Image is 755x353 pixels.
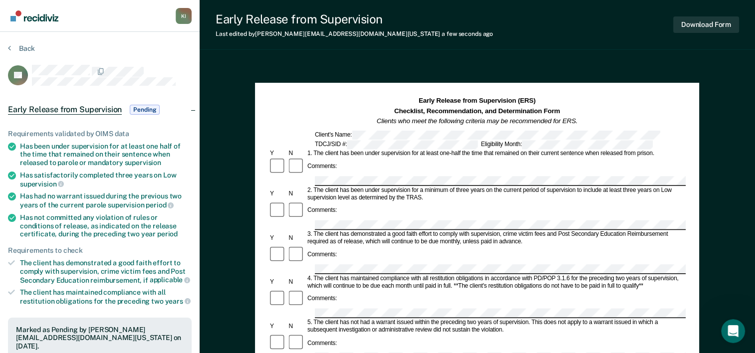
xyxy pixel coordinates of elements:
[20,142,192,167] div: Has been under supervision for at least one half of the time that remained on their sentence when...
[268,234,287,242] div: Y
[268,190,287,197] div: Y
[20,180,64,188] span: supervision
[20,288,192,305] div: The client has maintained compliance with all restitution obligations for the preceding two
[306,186,686,201] div: 2. The client has been under supervision for a minimum of three years on the current period of su...
[673,16,739,33] button: Download Form
[306,251,338,259] div: Comments:
[8,105,122,115] span: Early Release from Supervision
[313,130,662,139] div: Client's Name:
[10,10,58,21] img: Recidiviz
[216,30,493,37] div: Last edited by [PERSON_NAME][EMAIL_ADDRESS][DOMAIN_NAME][US_STATE]
[394,107,560,115] strong: Checklist, Recommendation, and Determination Form
[8,44,35,53] button: Back
[419,97,535,105] strong: Early Release from Supervision (ERS)
[377,117,578,125] em: Clients who meet the following criteria may be recommended for ERS.
[8,246,192,255] div: Requirements to check
[20,259,192,284] div: The client has demonstrated a good faith effort to comply with supervision, crime victim fees and...
[268,278,287,286] div: Y
[721,319,745,343] iframe: Intercom live chat
[157,230,178,238] span: period
[313,140,480,149] div: TDCJ/SID #:
[268,323,287,330] div: Y
[442,30,493,37] span: a few seconds ago
[150,276,190,284] span: applicable
[8,130,192,138] div: Requirements validated by OIMS data
[176,8,192,24] button: Profile dropdown button
[287,190,306,197] div: N
[287,278,306,286] div: N
[306,163,338,171] div: Comments:
[20,171,192,188] div: Has satisfactorily completed three years on Low
[287,323,306,330] div: N
[480,140,654,149] div: Eligibility Month:
[146,201,174,209] span: period
[216,12,493,26] div: Early Release from Supervision
[306,275,686,290] div: 4. The client has maintained compliance with all restitution obligations in accordance with PD/PO...
[130,105,160,115] span: Pending
[165,297,191,305] span: years
[287,234,306,242] div: N
[268,150,287,157] div: Y
[306,230,686,245] div: 3. The client has demonstrated a good faith effort to comply with supervision, crime victim fees ...
[306,207,338,214] div: Comments:
[306,340,338,347] div: Comments:
[176,8,192,24] div: K I
[125,159,161,167] span: supervision
[20,192,192,209] div: Has had no warrant issued during the previous two years of the current parole supervision
[16,326,184,351] div: Marked as Pending by [PERSON_NAME][EMAIL_ADDRESS][DOMAIN_NAME][US_STATE] on [DATE].
[306,150,686,157] div: 1. The client has been under supervision for at least one-half the time that remained on their cu...
[306,319,686,334] div: 5. The client has not had a warrant issued within the preceding two years of supervision. This do...
[287,150,306,157] div: N
[306,295,338,303] div: Comments:
[20,213,192,238] div: Has not committed any violation of rules or conditions of release, as indicated on the release ce...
